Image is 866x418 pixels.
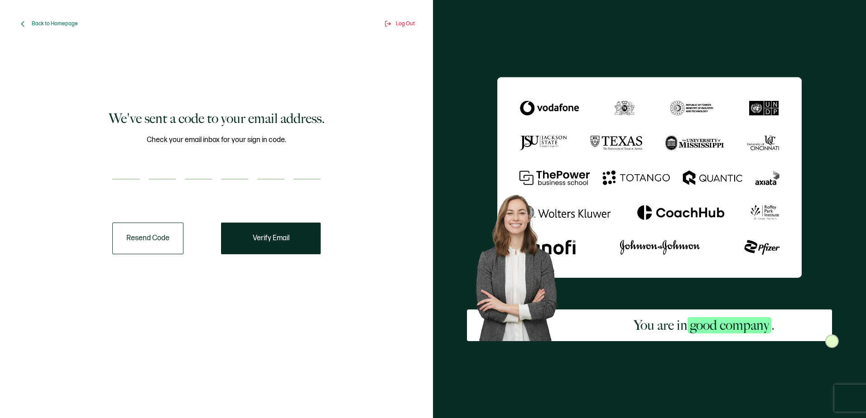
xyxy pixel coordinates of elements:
[109,109,325,128] h1: We've sent a code to your email address.
[634,316,775,334] h2: You are in .
[467,187,577,341] img: Sertifier Signup - You are in <span class="strong-h">good company</span>. Hero
[253,235,289,242] span: Verify Email
[147,134,286,146] span: Check your email inbox for your sign in code.
[112,223,183,254] button: Resend Code
[221,223,321,254] button: Verify Email
[497,77,802,277] img: Sertifier We've sent a code to your email address.
[32,20,78,27] span: Back to Homepage
[396,20,415,27] span: Log Out
[825,334,839,348] img: Sertifier Signup
[688,317,771,333] span: good company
